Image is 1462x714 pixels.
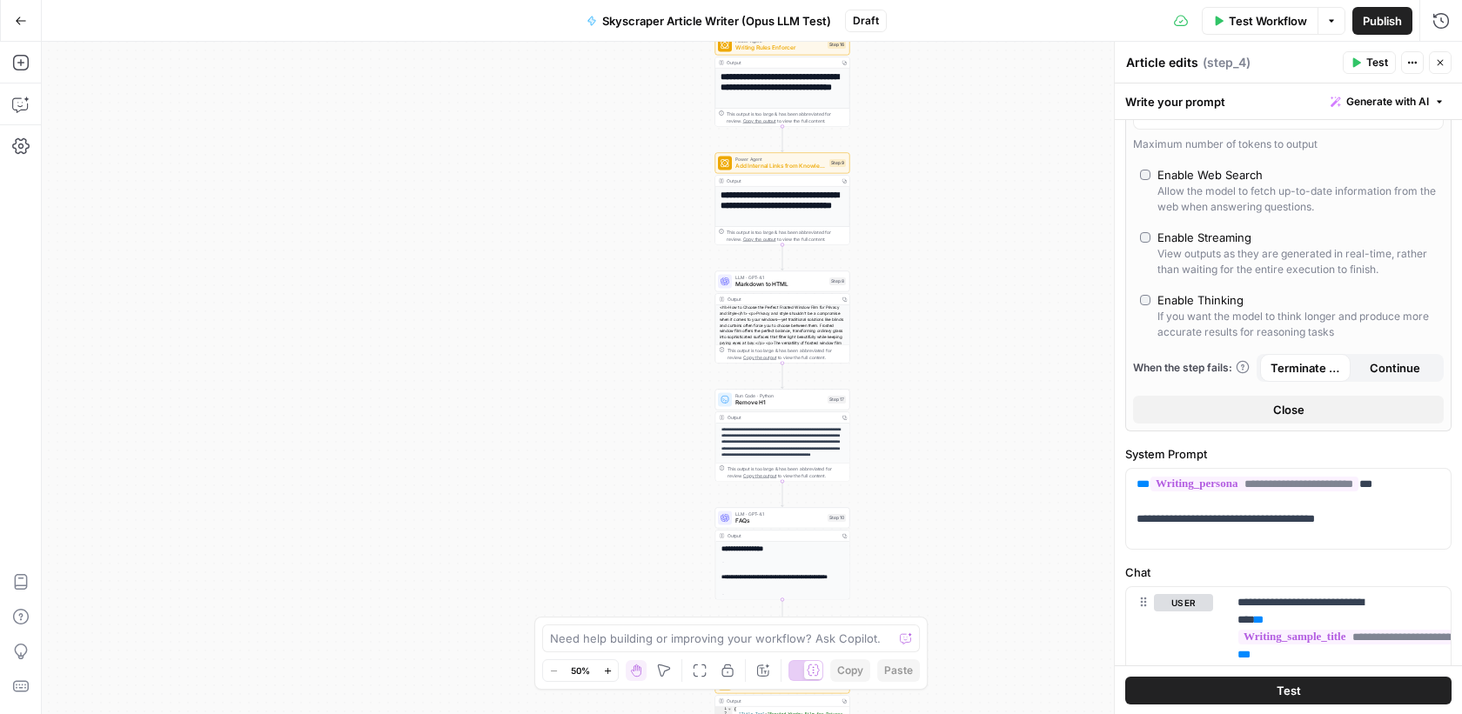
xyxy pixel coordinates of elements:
div: Step 16 [828,41,846,49]
span: Create Page Title Tags & Meta Descriptions [735,682,824,691]
button: Copy [830,659,870,682]
div: Step 8 [829,277,846,285]
span: 50% [571,664,590,677]
button: Continue [1351,354,1441,382]
g: Edge from step_10 to step_11 [781,599,784,624]
span: ( step_4 ) [1203,54,1251,71]
span: Test [1277,681,1301,698]
button: Test [1343,51,1396,74]
div: Enable Thinking [1157,291,1244,309]
span: FAQs [735,517,824,525]
g: Edge from step_9 to step_8 [781,244,784,270]
span: Generate with AI [1346,94,1429,110]
div: Allow the model to fetch up-to-date information from the web when answering questions. [1157,184,1437,215]
div: This output is too large & has been abbreviated for review. to view the full content. [727,347,846,361]
div: If you want the model to think longer and produce more accurate results for reasoning tasks [1157,309,1437,340]
div: 1 [715,706,733,711]
span: Paste [884,663,913,678]
label: Chat [1125,564,1452,581]
span: Toggle code folding, rows 1 through 6 [728,706,733,711]
button: Skyscraper Article Writer (Opus LLM Test) [576,7,842,35]
span: Continue [1370,359,1420,377]
label: System Prompt [1125,445,1452,463]
span: Copy [837,663,863,678]
button: Publish [1352,7,1412,35]
div: Output [727,697,836,704]
input: Enable ThinkingIf you want the model to think longer and produce more accurate results for reason... [1140,295,1150,305]
span: Skyscraper Article Writer (Opus LLM Test) [602,12,831,30]
span: Publish [1363,12,1402,30]
span: Draft [853,13,879,29]
button: user [1154,594,1213,611]
div: Output [727,296,836,303]
g: Edge from step_8 to step_17 [781,363,784,388]
div: Maximum number of tokens to output [1133,137,1444,152]
span: Power Agent [735,156,826,163]
g: Edge from step_16 to step_9 [781,126,784,151]
div: This output is too large & has been abbreviated for review. to view the full content. [727,110,846,124]
div: Step 10 [828,514,846,522]
div: Output [727,532,836,539]
span: Terminate Workflow [1271,359,1340,377]
div: This output is too large & has been abbreviated for review. to view the full content. [727,229,846,243]
input: Enable Web SearchAllow the model to fetch up-to-date information from the web when answering ques... [1140,170,1150,180]
span: Copy the output [743,473,776,478]
button: Close [1133,396,1444,424]
div: Step 17 [828,396,846,404]
span: Run Code · Python [735,392,824,399]
span: Writing Rules Enforcer [735,43,824,52]
span: Close [1273,401,1304,418]
span: Markdown to HTML [735,280,826,289]
div: This output is too large & has been abbreviated for review. to view the full content. [727,465,846,479]
textarea: Article edits [1126,54,1198,71]
div: Enable Web Search [1157,166,1263,184]
span: Copy the output [743,355,776,360]
g: Edge from step_17 to step_10 [781,481,784,506]
span: Add Internal Links from Knowledge Base - Fork [735,162,826,170]
span: LLM · GPT-4.1 [735,274,826,281]
span: Remove H1 [735,398,824,407]
div: Write your prompt [1115,83,1462,119]
span: Copy the output [743,237,776,242]
span: Test [1366,55,1388,70]
div: Output [727,414,836,421]
span: LLM · GPT-4.1 [735,510,824,517]
span: Test Workflow [1229,12,1307,30]
button: Test Workflow [1202,7,1318,35]
div: Step 9 [829,159,846,167]
div: Output [727,177,836,184]
div: View outputs as they are generated in real-time, rather than waiting for the entire execution to ... [1157,246,1437,277]
button: Generate with AI [1324,90,1452,113]
input: Enable StreamingView outputs as they are generated in real-time, rather than waiting for the enti... [1140,232,1150,243]
div: LLM · GPT-4.1Markdown to HTMLStep 8Output<h1>How to Choose the Perfect Frosted Window Film for Pr... [715,270,850,363]
button: Test [1125,676,1452,704]
button: Paste [877,659,920,682]
div: Enable Streaming [1157,229,1251,246]
span: Copy the output [743,118,776,123]
a: When the step fails: [1133,360,1250,376]
div: Output [727,59,836,66]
